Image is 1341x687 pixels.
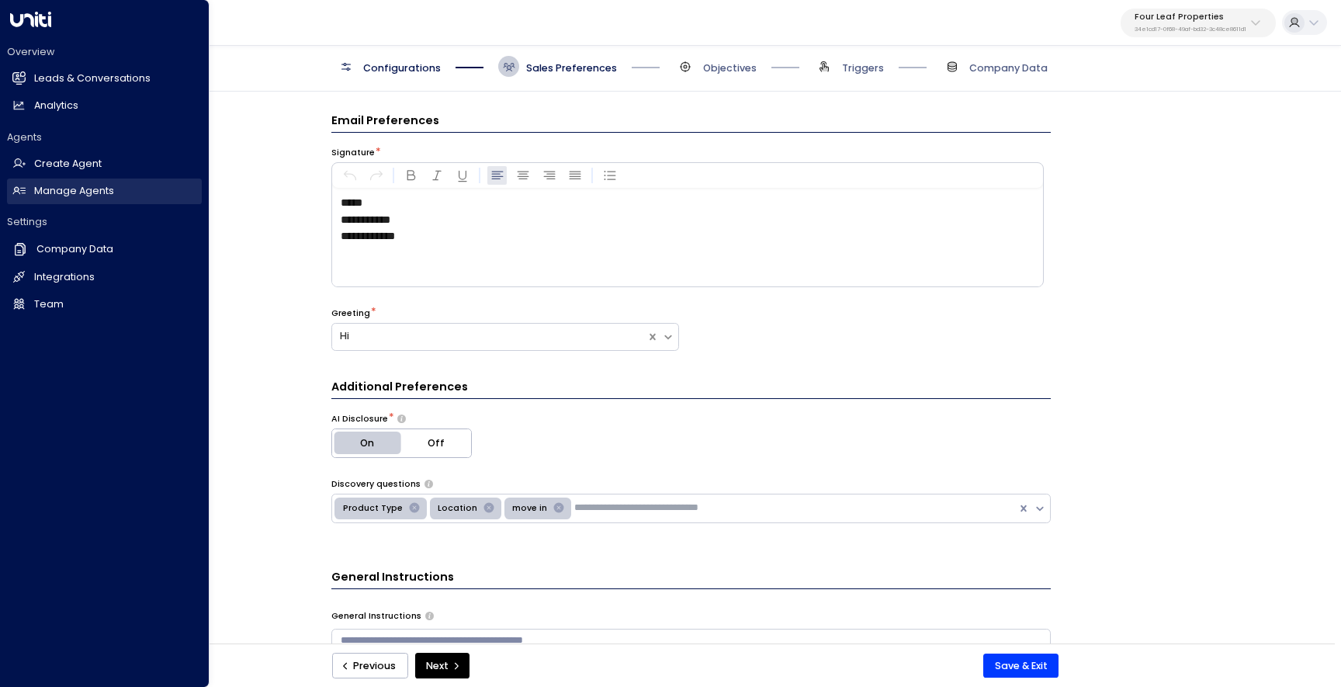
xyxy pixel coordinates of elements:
[842,61,884,75] span: Triggers
[331,610,421,623] label: General Instructions
[34,71,151,86] h2: Leads & Conversations
[338,500,405,517] div: Product Type
[340,329,639,344] div: Hi
[1135,26,1246,33] p: 34e1cd17-0f68-49af-bd32-3c48ce8611d1
[36,242,113,257] h2: Company Data
[363,61,441,75] span: Configurations
[34,270,95,285] h2: Integrations
[331,113,1051,133] h3: Email Preferences
[1121,9,1276,37] button: Four Leaf Properties34e1cd17-0f68-49af-bd32-3c48ce8611d1
[508,500,549,517] div: move in
[331,147,375,159] label: Signature
[34,157,102,172] h2: Create Agent
[397,415,406,424] button: Choose whether the agent should proactively disclose its AI nature in communications or only reve...
[7,215,202,229] h2: Settings
[34,99,78,113] h2: Analytics
[366,166,386,186] button: Redo
[341,166,360,186] button: Undo
[969,61,1048,75] span: Company Data
[7,265,202,290] a: Integrations
[425,612,434,620] button: Provide any specific instructions you want the agent to follow when responding to leads. This app...
[34,184,114,199] h2: Manage Agents
[526,61,617,75] span: Sales Preferences
[7,45,202,59] h2: Overview
[7,66,202,92] a: Leads & Conversations
[7,179,202,204] a: Manage Agents
[331,307,370,320] label: Greeting
[424,480,433,488] button: Select the types of questions the agent should use to engage leads in initial emails. These help ...
[433,500,480,517] div: Location
[703,61,757,75] span: Objectives
[401,429,471,457] button: Off
[549,500,568,517] div: Remove move in
[7,93,202,119] a: Analytics
[331,478,421,491] label: Discovery questions
[7,236,202,262] a: Company Data
[332,429,402,457] button: On
[1135,12,1246,22] p: Four Leaf Properties
[331,379,1051,399] h3: Additional Preferences
[405,500,424,517] div: Remove Product Type
[332,653,408,679] button: Previous
[7,292,202,317] a: Team
[415,653,470,679] button: Next
[7,151,202,177] a: Create Agent
[331,413,388,425] label: AI Disclosure
[331,429,472,458] div: Platform
[480,500,498,517] div: Remove Location
[34,297,64,312] h2: Team
[331,569,1051,589] h3: General Instructions
[7,130,202,144] h2: Agents
[983,654,1059,678] button: Save & Exit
